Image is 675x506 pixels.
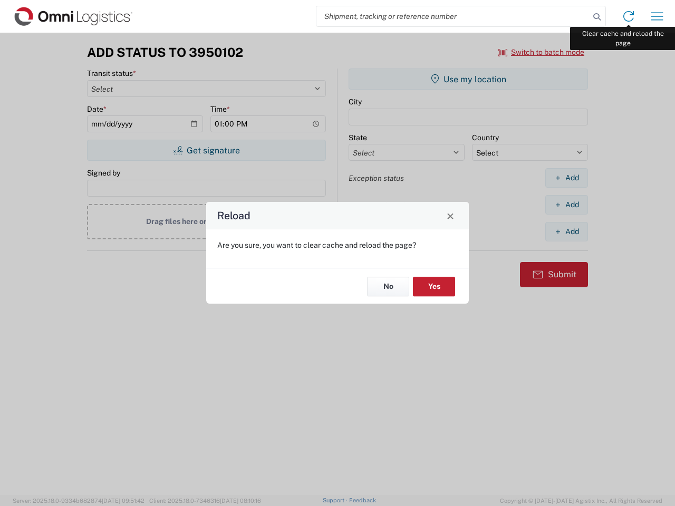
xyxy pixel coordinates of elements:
button: No [367,277,409,296]
input: Shipment, tracking or reference number [316,6,590,26]
p: Are you sure, you want to clear cache and reload the page? [217,240,458,250]
button: Close [443,208,458,223]
button: Yes [413,277,455,296]
h4: Reload [217,208,250,223]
